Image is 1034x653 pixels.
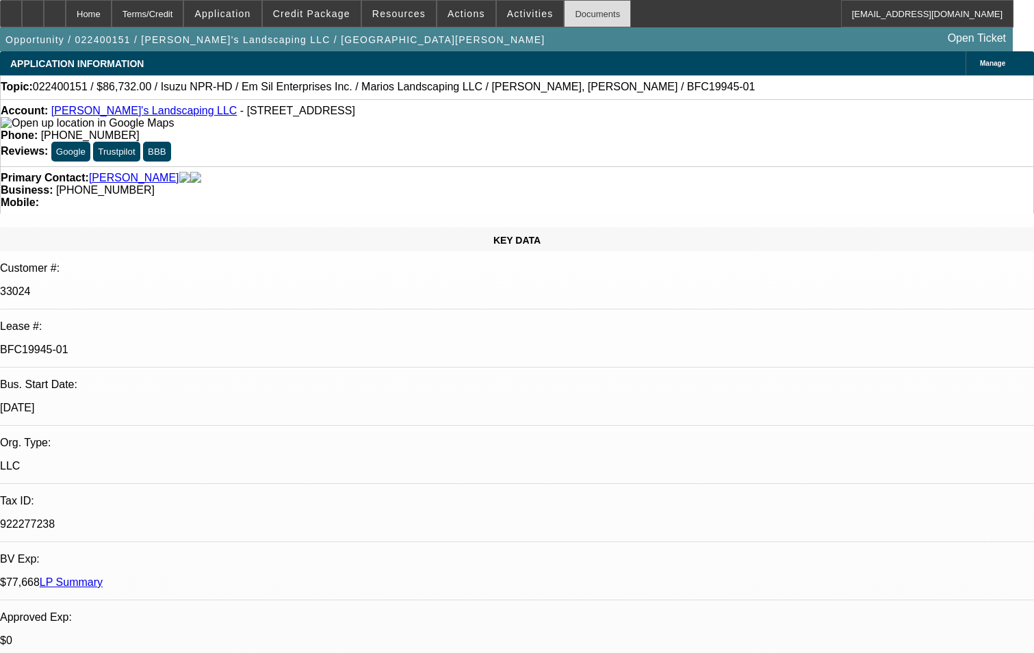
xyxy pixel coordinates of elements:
[263,1,361,27] button: Credit Package
[1,117,174,129] a: View Google Maps
[89,172,179,184] a: [PERSON_NAME]
[448,8,485,19] span: Actions
[980,60,1005,67] span: Manage
[273,8,350,19] span: Credit Package
[184,1,261,27] button: Application
[493,235,541,246] span: KEY DATA
[362,1,436,27] button: Resources
[5,34,545,45] span: Opportunity / 022400151 / [PERSON_NAME]'s Landscaping LLC / [GEOGRAPHIC_DATA][PERSON_NAME]
[40,576,103,588] a: LP Summary
[497,1,564,27] button: Activities
[179,172,190,184] img: facebook-icon.png
[51,142,90,162] button: Google
[93,142,140,162] button: Trustpilot
[56,184,155,196] span: [PHONE_NUMBER]
[1,129,38,141] strong: Phone:
[33,81,755,93] span: 022400151 / $86,732.00 / Isuzu NPR-HD / Em Sil Enterprises Inc. / Marios Landscaping LLC / [PERSO...
[437,1,495,27] button: Actions
[1,117,174,129] img: Open up location in Google Maps
[1,105,48,116] strong: Account:
[1,196,39,208] strong: Mobile:
[143,142,171,162] button: BBB
[10,58,144,69] span: APPLICATION INFORMATION
[41,129,140,141] span: [PHONE_NUMBER]
[194,8,250,19] span: Application
[1,172,89,184] strong: Primary Contact:
[190,172,201,184] img: linkedin-icon.png
[507,8,554,19] span: Activities
[1,145,48,157] strong: Reviews:
[1,184,53,196] strong: Business:
[942,27,1011,50] a: Open Ticket
[51,105,237,116] a: [PERSON_NAME]'s Landscaping LLC
[372,8,426,19] span: Resources
[240,105,355,116] span: - [STREET_ADDRESS]
[1,81,33,93] strong: Topic:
